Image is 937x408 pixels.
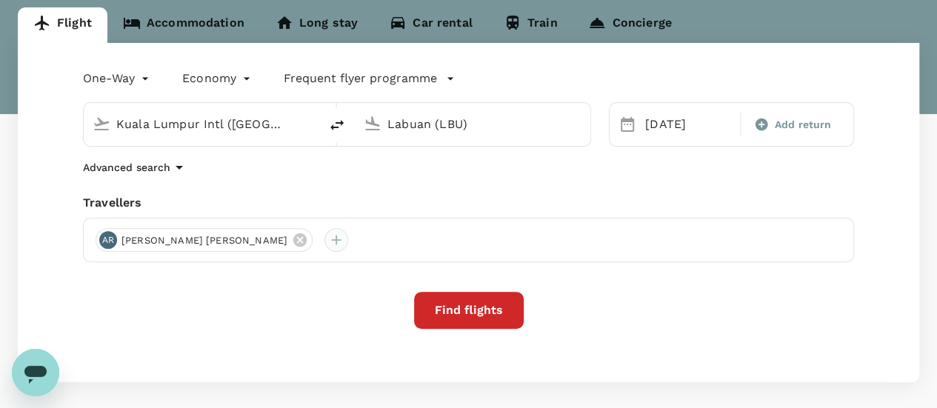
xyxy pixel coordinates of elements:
div: [DATE] [639,110,737,139]
button: Open [309,122,312,125]
button: Open [580,122,583,125]
input: Depart from [116,113,288,136]
p: Advanced search [83,160,170,175]
a: Concierge [573,7,687,43]
div: AR [99,231,117,249]
a: Long stay [260,7,373,43]
input: Going to [387,113,559,136]
button: Frequent flyer programme [284,70,455,87]
a: Accommodation [107,7,260,43]
p: Frequent flyer programme [284,70,437,87]
div: AR[PERSON_NAME] [PERSON_NAME] [96,228,313,252]
button: Find flights [414,292,524,329]
button: delete [319,107,355,143]
a: Train [488,7,573,43]
span: Add return [775,117,832,133]
a: Flight [18,7,107,43]
button: Advanced search [83,158,188,176]
a: Car rental [373,7,488,43]
span: [PERSON_NAME] [PERSON_NAME] [113,233,296,248]
div: Economy [182,67,254,90]
div: Travellers [83,194,854,212]
iframe: Button to launch messaging window [12,349,59,396]
div: One-Way [83,67,153,90]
